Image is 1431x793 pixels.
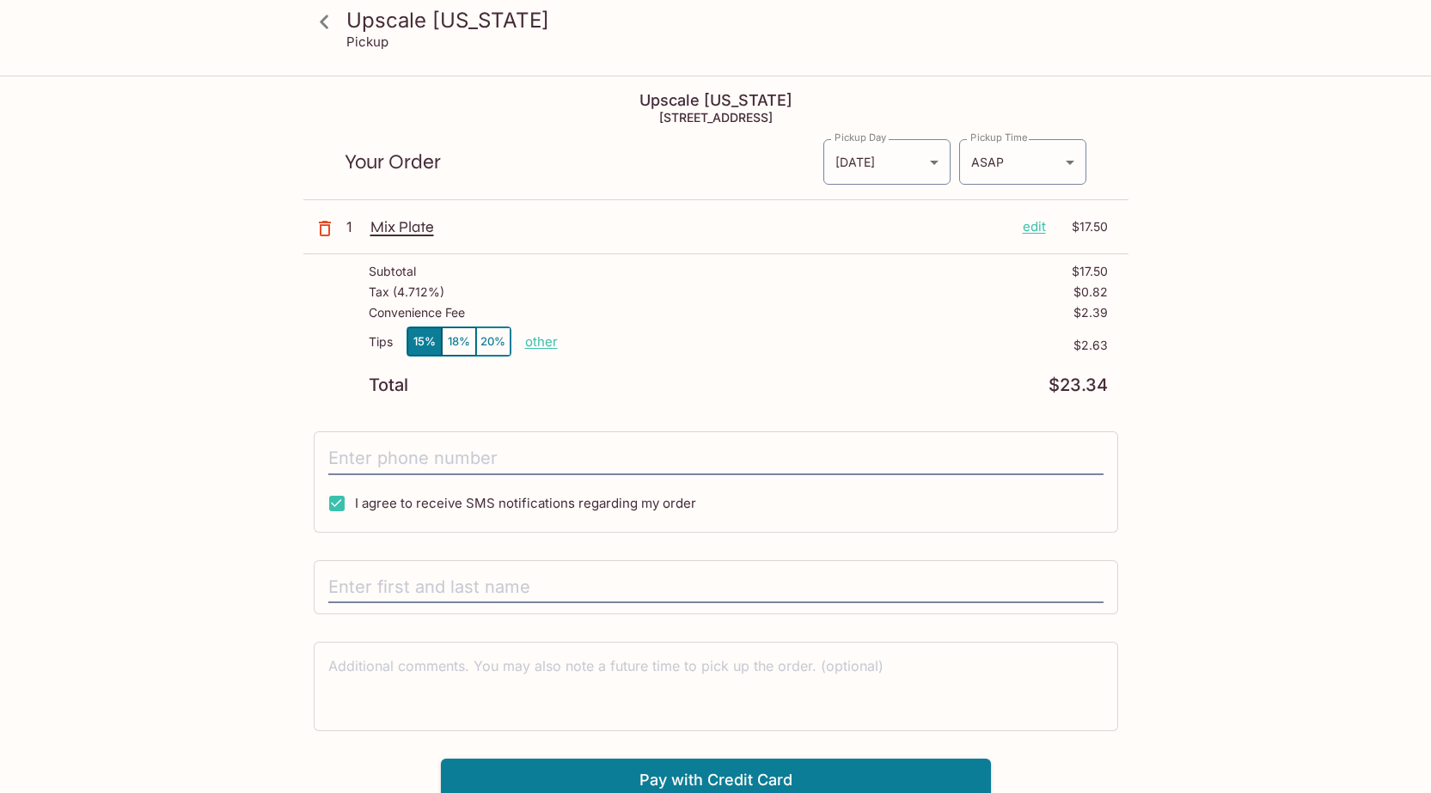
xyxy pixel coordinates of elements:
[346,34,388,50] p: Pickup
[369,377,408,393] p: Total
[1072,265,1108,278] p: $17.50
[558,339,1108,352] p: $2.63
[328,442,1104,475] input: Enter phone number
[959,139,1086,185] div: ASAP
[407,327,442,356] button: 15%
[1073,285,1108,299] p: $0.82
[370,217,1009,236] p: Mix Plate
[1056,217,1108,236] p: $17.50
[1023,217,1046,236] p: edit
[369,335,393,349] p: Tips
[346,7,1115,34] h3: Upscale [US_STATE]
[346,217,364,236] p: 1
[345,154,823,170] p: Your Order
[369,265,416,278] p: Subtotal
[1073,306,1108,320] p: $2.39
[970,131,1028,144] label: Pickup Time
[823,139,951,185] div: [DATE]
[303,110,1128,125] h5: [STREET_ADDRESS]
[303,91,1128,110] h4: Upscale [US_STATE]
[525,333,558,350] button: other
[476,327,511,356] button: 20%
[1049,377,1108,393] p: $23.34
[835,131,886,144] label: Pickup Day
[369,285,444,299] p: Tax ( 4.712% )
[355,495,696,511] span: I agree to receive SMS notifications regarding my order
[369,306,465,320] p: Convenience Fee
[442,327,476,356] button: 18%
[328,571,1104,604] input: Enter first and last name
